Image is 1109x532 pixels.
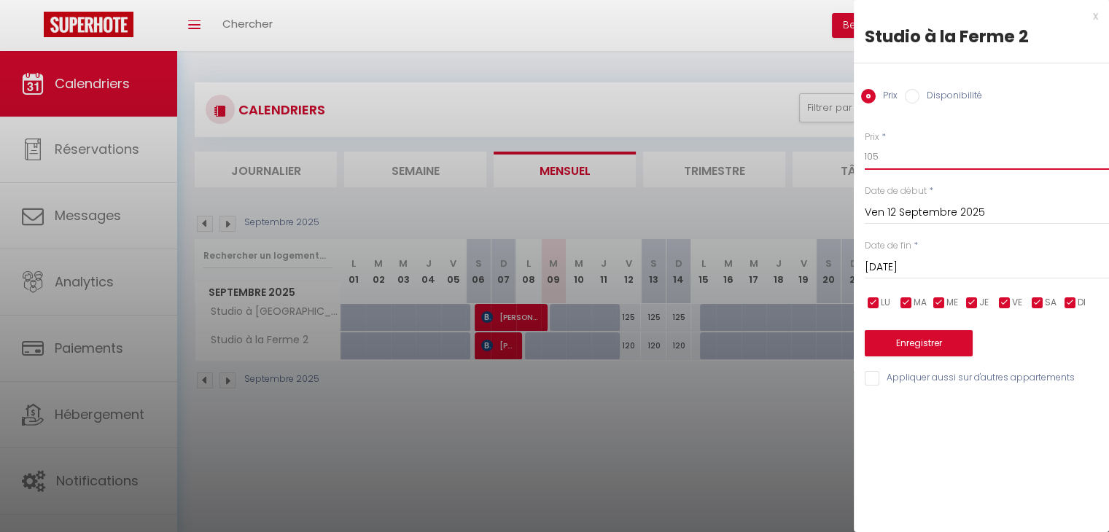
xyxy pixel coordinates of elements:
[865,25,1098,48] div: Studio à la Ferme 2
[12,6,55,50] button: Ouvrir le widget de chat LiveChat
[979,296,989,310] span: JE
[881,296,890,310] span: LU
[914,296,927,310] span: MA
[1012,296,1022,310] span: VE
[865,130,879,144] label: Prix
[919,89,982,105] label: Disponibilité
[1045,296,1057,310] span: SA
[865,184,927,198] label: Date de début
[865,330,973,356] button: Enregistrer
[865,239,911,253] label: Date de fin
[946,296,958,310] span: ME
[1078,296,1086,310] span: DI
[876,89,898,105] label: Prix
[854,7,1098,25] div: x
